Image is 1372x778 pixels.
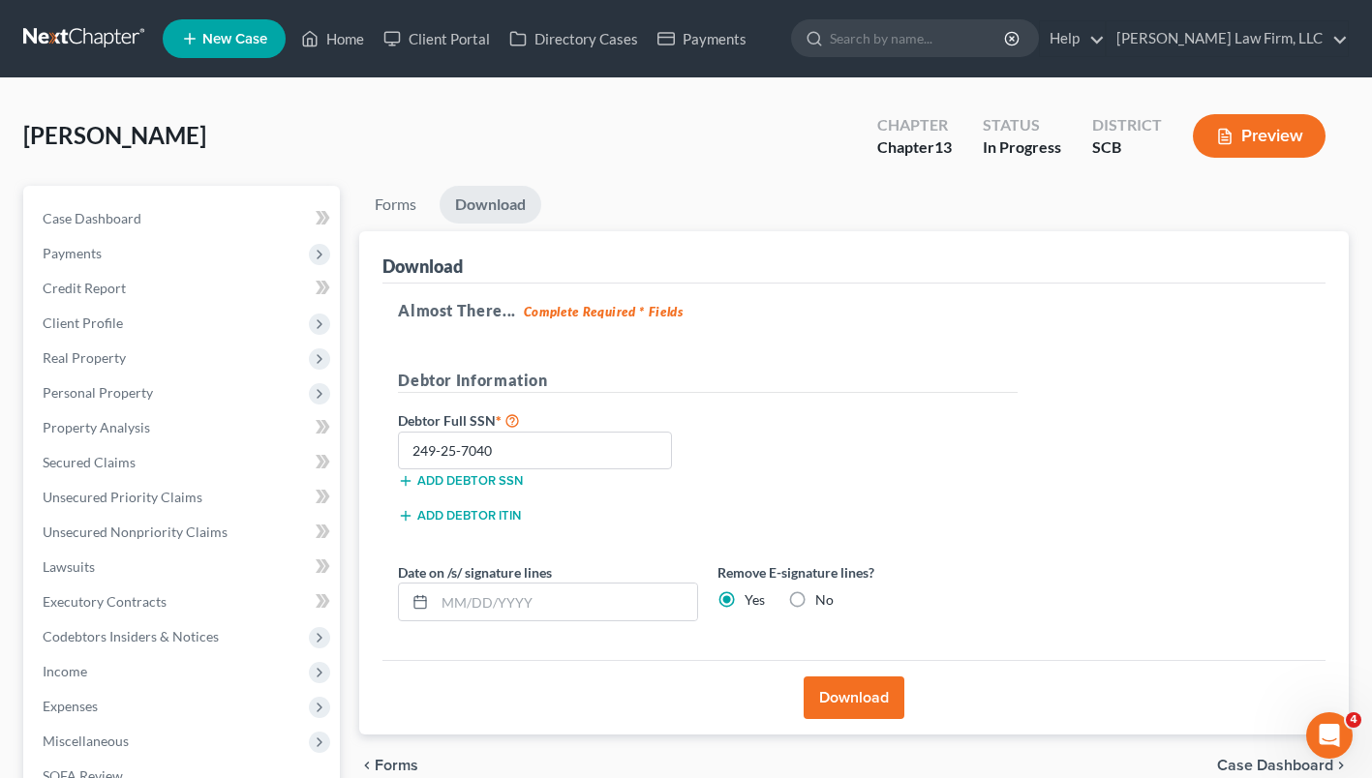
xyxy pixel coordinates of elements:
[440,186,541,224] a: Download
[1092,136,1162,159] div: SCB
[43,419,150,435] span: Property Analysis
[398,369,1018,393] h5: Debtor Information
[43,245,102,261] span: Payments
[359,186,432,224] a: Forms
[388,408,708,432] label: Debtor Full SSN
[500,21,648,56] a: Directory Cases
[1217,758,1349,773] a: Case Dashboard chevron_right
[23,121,206,149] span: [PERSON_NAME]
[27,515,340,550] a: Unsecured Nonpriority Claims
[43,733,129,749] span: Miscellaneous
[877,114,952,136] div: Chapter
[398,299,1310,322] h5: Almost There...
[43,210,141,226] span: Case Dashboard
[398,473,523,489] button: Add debtor SSN
[398,562,552,583] label: Date on /s/ signature lines
[877,136,952,159] div: Chapter
[1333,758,1349,773] i: chevron_right
[745,590,765,610] label: Yes
[43,558,95,575] span: Lawsuits
[43,593,167,610] span: Executory Contracts
[27,584,340,619] a: Executory Contracts
[1346,712,1361,728] span: 4
[1193,114,1326,158] button: Preview
[382,254,463,278] div: Download
[524,304,684,319] strong: Complete Required * Fields
[27,271,340,306] a: Credit Report
[1217,758,1333,773] span: Case Dashboard
[648,21,756,56] a: Payments
[934,137,952,156] span: 13
[1107,21,1348,56] a: [PERSON_NAME] Law Firm, LLC
[43,698,98,714] span: Expenses
[983,136,1061,159] div: In Progress
[27,201,340,236] a: Case Dashboard
[43,628,219,644] span: Codebtors Insiders & Notices
[830,20,1007,56] input: Search by name...
[43,384,153,401] span: Personal Property
[375,758,418,773] span: Forms
[983,114,1061,136] div: Status
[43,314,123,331] span: Client Profile
[43,454,136,470] span: Secured Claims
[359,758,444,773] button: chevron_left Forms
[27,480,340,515] a: Unsecured Priority Claims
[291,21,374,56] a: Home
[374,21,500,56] a: Client Portal
[398,432,672,470] input: XXX-XX-XXXX
[1092,114,1162,136] div: District
[435,583,697,620] input: MM/DD/YYYY
[1040,21,1105,56] a: Help
[27,445,340,480] a: Secured Claims
[27,410,340,445] a: Property Analysis
[804,676,904,719] button: Download
[398,508,521,524] button: Add debtor ITIN
[202,32,267,46] span: New Case
[717,562,1018,583] label: Remove E-signature lines?
[43,663,87,679] span: Income
[43,524,228,540] span: Unsecured Nonpriority Claims
[43,280,126,296] span: Credit Report
[27,550,340,584] a: Lawsuits
[1306,712,1353,759] iframe: Intercom live chat
[359,758,375,773] i: chevron_left
[815,590,834,610] label: No
[43,349,126,366] span: Real Property
[43,489,202,505] span: Unsecured Priority Claims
